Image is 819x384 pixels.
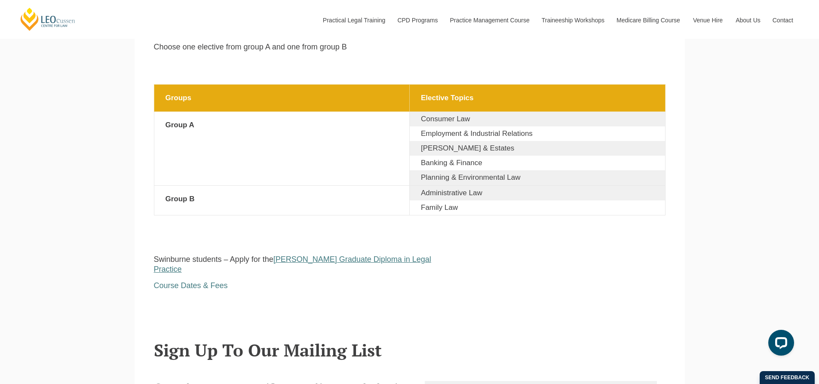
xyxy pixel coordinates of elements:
a: Traineeship Workshops [535,2,610,39]
h2: Sign Up To Our Mailing List [154,341,666,359]
th: Elective Topics [410,84,666,111]
a: [PERSON_NAME] Graduate Diploma in Legal Practice [154,255,431,273]
a: Practical Legal Training [316,2,391,39]
a: Venue Hire [687,2,729,39]
li: Employment & Industrial Relations [410,126,665,141]
span: Choose one elective from group A and one from group B [154,43,351,51]
li: Consumer Law [410,112,665,126]
p: Swinburne students – Apply for the [154,255,447,275]
li: Banking & Finance [410,156,665,170]
strong: Group B [154,186,410,212]
a: Course Dates & Fees [154,281,228,290]
li: Administrative Law [410,186,665,200]
a: CPD Programs [391,2,443,39]
a: Practice Management Course [444,2,535,39]
li: [PERSON_NAME] & Estates [410,141,665,156]
iframe: LiveChat chat widget [761,326,798,362]
li: Family Law [410,200,665,215]
a: [PERSON_NAME] Centre for Law [19,7,77,31]
a: About Us [729,2,766,39]
a: Contact [766,2,800,39]
strong: Group A [154,112,410,138]
a: Medicare Billing Course [610,2,687,39]
th: Groups [154,84,410,111]
li: Planning & Environmental Law [410,170,665,185]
